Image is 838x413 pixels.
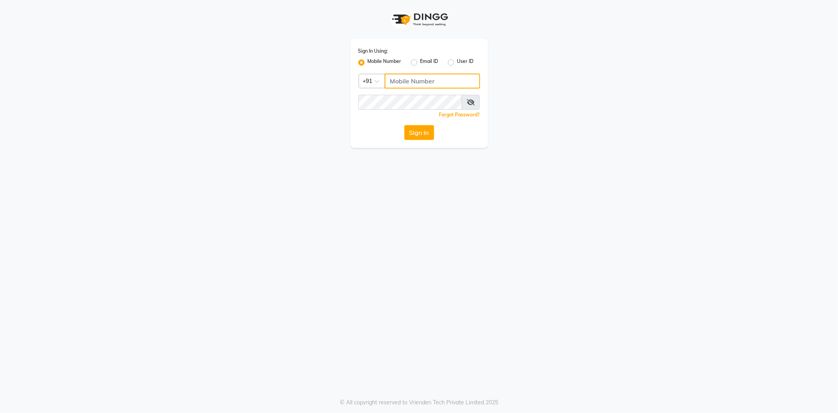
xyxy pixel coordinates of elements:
img: logo1.svg [388,8,451,31]
label: Email ID [420,58,438,67]
label: Mobile Number [368,58,402,67]
a: Forgot Password? [439,112,480,118]
label: Sign In Using: [358,48,388,55]
label: User ID [457,58,474,67]
input: Username [358,95,462,110]
button: Sign In [404,125,434,140]
input: Username [385,74,480,88]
